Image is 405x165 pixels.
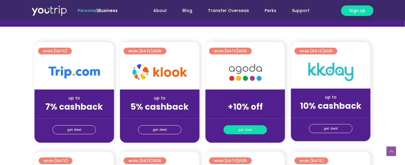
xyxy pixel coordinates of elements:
[210,112,280,119] div: (for stays only)
[324,124,338,133] span: get deal
[257,5,284,16] a: Perks
[153,126,167,134] span: get deal
[124,48,166,54] a: ends [DATE]2025
[296,94,366,100] div: up to
[240,95,251,101] span: up to
[38,48,72,54] a: ends [DATE]
[309,124,352,133] a: get deal
[39,112,109,119] div: (for stays only)
[200,5,257,16] a: Transfer Overseas
[138,125,181,134] a: get deal
[39,157,72,164] a: ends [DATE]
[349,8,365,14] span: Sign up
[296,112,366,118] div: (for stays only)
[223,125,267,134] a: get deal
[152,158,161,163] span: 2025
[209,157,252,164] a: ends [DATE]2025
[323,48,332,53] span: 2025
[131,101,189,113] strong: 5% cashback
[134,5,317,16] nav: Menu
[39,95,109,101] div: up to
[125,112,195,119] div: (for stays only)
[341,5,373,16] a: Sign up
[175,5,200,16] a: Blog
[238,126,252,134] span: get deal
[128,48,161,54] span: ends [DATE]
[295,48,337,54] a: ends [DATE]2025
[214,157,247,164] span: ends [DATE]
[209,48,252,54] a: ends [DATE]2025
[43,48,67,54] span: ends [DATE]
[125,95,195,101] div: up to
[228,101,263,113] strong: +10% off
[128,157,161,164] span: ends [DATE]
[300,100,361,112] strong: 10% cashback
[152,48,161,53] span: 2025
[98,8,118,14] a: Business
[43,157,67,164] span: ends [DATE]
[238,48,247,53] span: 2025
[46,101,103,113] strong: 7% cashback
[284,5,317,16] a: Support
[78,8,118,14] span: |
[214,48,247,54] span: ends [DATE]
[67,126,81,134] span: get deal
[295,157,328,164] a: ends [DATE]
[52,125,96,134] a: get deal
[78,8,97,14] span: Personal
[124,157,166,164] a: ends [DATE]2025
[299,157,323,164] span: ends [DATE]
[145,5,175,16] a: About
[238,158,247,163] span: 2025
[299,48,332,54] span: ends [DATE]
